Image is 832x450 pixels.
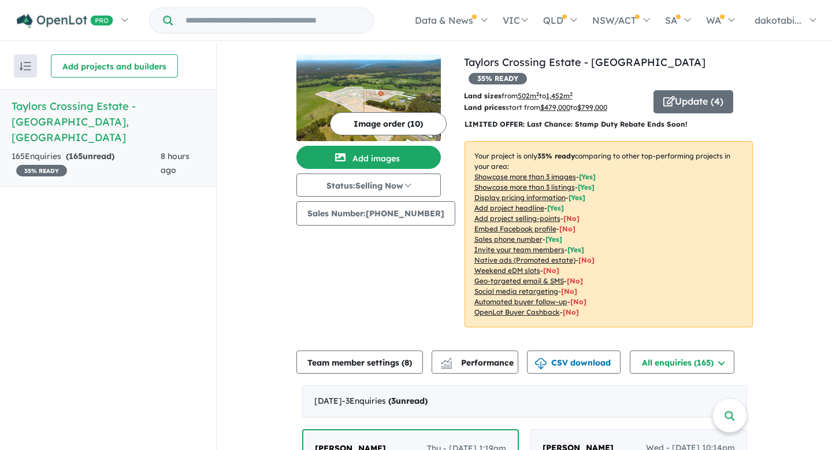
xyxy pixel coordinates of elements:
[464,91,502,100] b: Land sizes
[546,91,573,100] u: 1,452 m
[527,351,621,374] button: CSV download
[469,73,527,84] span: 35 % READY
[175,8,371,33] input: Try estate name, suburb, builder or developer
[443,357,514,368] span: Performance
[559,224,575,233] span: [ No ]
[20,62,31,71] img: sort.svg
[404,357,409,368] span: 8
[474,245,564,254] u: Invite your team members
[543,266,559,275] span: [No]
[653,90,733,113] button: Update (4)
[578,256,595,264] span: [No]
[66,151,114,161] strong: ( unread)
[474,266,540,275] u: Weekend eDM slots
[545,235,562,244] span: [ Yes ]
[474,297,567,306] u: Automated buyer follow-up
[464,56,705,69] a: Taylors Crossing Estate - [GEOGRAPHIC_DATA]
[388,396,428,406] strong: ( unread)
[330,112,447,135] button: Image order (10)
[474,183,575,191] u: Showcase more than 3 listings
[161,151,190,175] span: 8 hours ago
[342,396,428,406] span: - 3 Enquir ies
[464,102,645,113] p: start from
[561,287,577,296] span: [No]
[539,91,573,100] span: to
[755,14,801,26] span: dakotabi...
[569,193,585,202] span: [ Yes ]
[12,150,161,178] div: 165 Enquir ies
[296,174,441,197] button: Status:Selling Now
[474,224,556,233] u: Embed Facebook profile
[570,103,607,112] span: to
[563,214,580,223] span: [ No ]
[474,204,544,212] u: Add project headline
[537,152,575,160] b: 35 % ready
[432,351,518,374] button: Performance
[579,172,596,181] span: [ Yes ]
[296,146,441,169] button: Add images
[296,351,423,374] button: Team member settings (8)
[474,193,566,202] u: Display pricing information
[578,183,595,191] span: [ Yes ]
[465,141,753,327] p: Your project is only comparing to other top-performing projects in your area: - - - - - - - - - -...
[474,287,558,296] u: Social media retargeting
[535,358,547,370] img: download icon
[464,90,645,102] p: from
[518,91,539,100] u: 502 m
[441,357,451,364] img: line-chart.svg
[474,235,543,244] u: Sales phone number
[17,14,113,28] img: Openlot PRO Logo White
[474,172,576,181] u: Showcase more than 3 images
[563,308,579,316] span: [No]
[464,103,506,112] b: Land prices
[51,54,178,78] button: Add projects and builders
[567,276,583,285] span: [No]
[16,165,67,176] span: 35 % READY
[577,103,607,112] u: $ 799,000
[441,362,452,369] img: bar-chart.svg
[296,201,455,226] button: Sales Number:[PHONE_NUMBER]
[474,276,564,285] u: Geo-targeted email & SMS
[567,245,584,254] span: [ Yes ]
[630,351,734,374] button: All enquiries (165)
[296,54,441,141] img: Taylors Crossing Estate - Cambewarra
[547,204,564,212] span: [ Yes ]
[536,91,539,97] sup: 2
[69,151,83,161] span: 165
[474,256,575,264] u: Native ads (Promoted estate)
[540,103,570,112] u: $ 479,000
[474,308,560,316] u: OpenLot Buyer Cashback
[570,297,586,306] span: [No]
[302,385,747,418] div: [DATE]
[465,119,753,130] p: LIMITED OFFER: Last Chance: Stamp Duty Rebate Ends Soon!
[391,396,396,406] span: 3
[474,214,560,223] u: Add project selling-points
[12,98,205,145] h5: Taylors Crossing Estate - [GEOGRAPHIC_DATA] , [GEOGRAPHIC_DATA]
[570,91,573,97] sup: 2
